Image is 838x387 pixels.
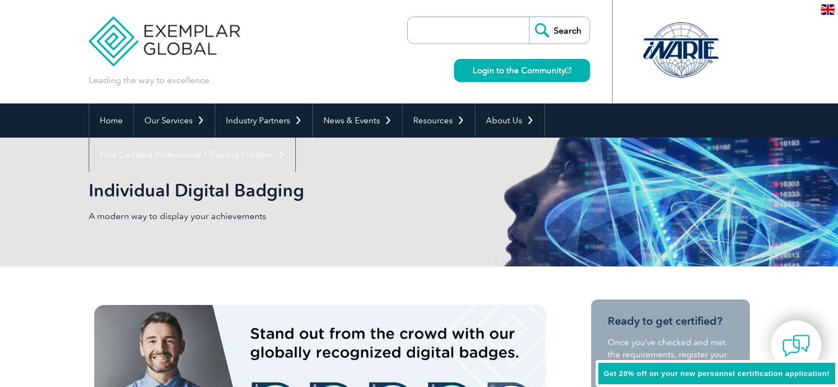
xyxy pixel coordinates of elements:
img: contact-chat.png [782,332,810,359]
p: Once you’ve checked and met the requirements, register your details and Apply Now at [608,336,733,373]
a: Our Services [134,103,215,138]
a: About Us [475,103,544,138]
p: A modern way to display your achievements [89,210,419,222]
span: Get 20% off on your new personnel certification application! [604,369,830,378]
img: en [821,4,835,15]
h3: Ready to get certified? [608,314,733,328]
a: Login to the Community [454,59,590,82]
p: Leading the way to excellence [89,74,209,86]
a: Find Certified Professional / Training Provider [89,138,295,172]
h2: Individual Digital Badging [89,182,552,199]
a: News & Events [313,103,402,138]
a: Industry Partners [215,103,312,138]
a: Home [89,103,133,138]
img: open_square.png [565,67,571,73]
input: Search [529,17,590,43]
a: Resources [403,103,475,138]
